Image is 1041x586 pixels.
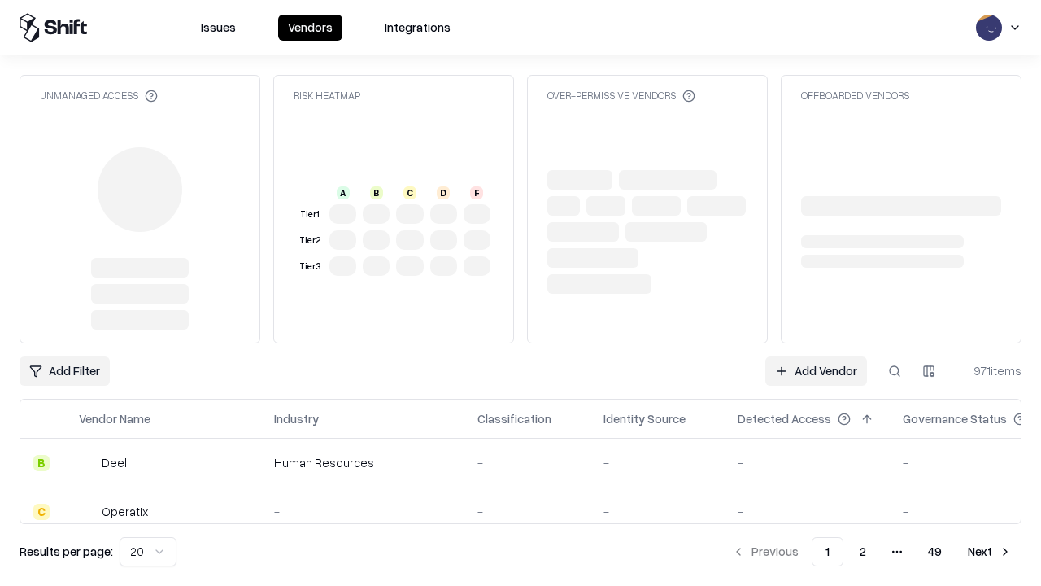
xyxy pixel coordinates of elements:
div: - [738,503,877,520]
button: Issues [191,15,246,41]
div: Governance Status [903,410,1007,427]
button: Add Filter [20,356,110,386]
div: Offboarded Vendors [801,89,909,103]
div: Deel [102,454,127,471]
button: Vendors [278,15,342,41]
img: Deel [79,455,95,471]
div: - [477,503,577,520]
div: Operatix [102,503,148,520]
div: - [477,454,577,471]
button: 1 [812,537,843,566]
div: 971 items [956,362,1021,379]
div: Human Resources [274,454,451,471]
img: Operatix [79,504,95,520]
button: 2 [847,537,879,566]
div: Tier 2 [297,234,323,247]
div: Tier 1 [297,208,323,221]
div: Identity Source [603,410,686,427]
p: Results per page: [20,543,113,560]
div: B [370,186,383,199]
div: Risk Heatmap [294,89,360,103]
a: Add Vendor [765,356,867,386]
div: Classification [477,410,551,427]
div: Tier 3 [297,260,323,273]
div: - [603,503,712,520]
div: A [337,186,350,199]
nav: pagination [722,537,1021,566]
button: Next [958,537,1021,566]
div: - [274,503,451,520]
div: Detected Access [738,410,831,427]
div: C [403,186,416,199]
div: Industry [274,410,319,427]
div: F [470,186,483,199]
div: Over-Permissive Vendors [547,89,695,103]
div: - [738,454,877,471]
div: Unmanaged Access [40,89,158,103]
button: Integrations [375,15,460,41]
button: 49 [915,537,955,566]
div: - [603,454,712,471]
div: C [33,504,50,520]
div: Vendor Name [79,410,150,427]
div: B [33,455,50,471]
div: D [437,186,450,199]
